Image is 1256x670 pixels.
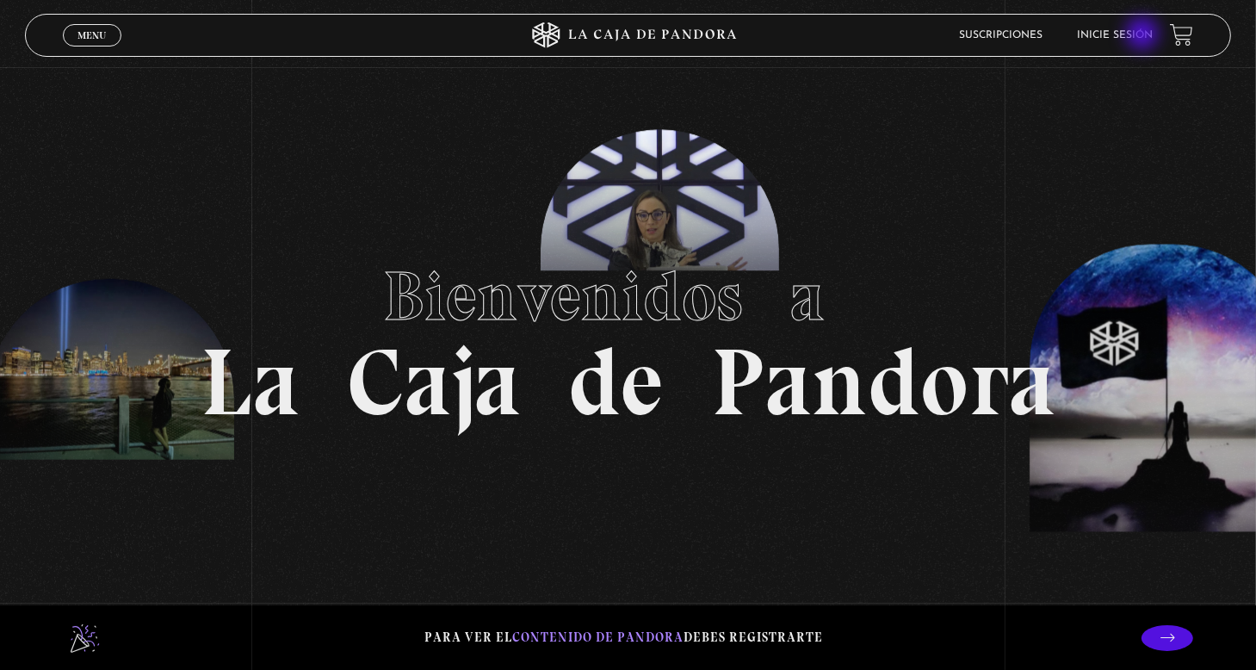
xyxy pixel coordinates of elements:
a: Inicie sesión [1077,30,1153,40]
p: Para ver el debes registrarte [424,626,823,649]
h1: La Caja de Pandora [201,240,1055,430]
a: Suscripciones [959,30,1043,40]
span: contenido de Pandora [512,630,684,645]
span: Cerrar [72,44,113,56]
span: Bienvenidos a [384,255,873,338]
span: Menu [77,30,106,40]
a: View your shopping cart [1170,23,1193,47]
